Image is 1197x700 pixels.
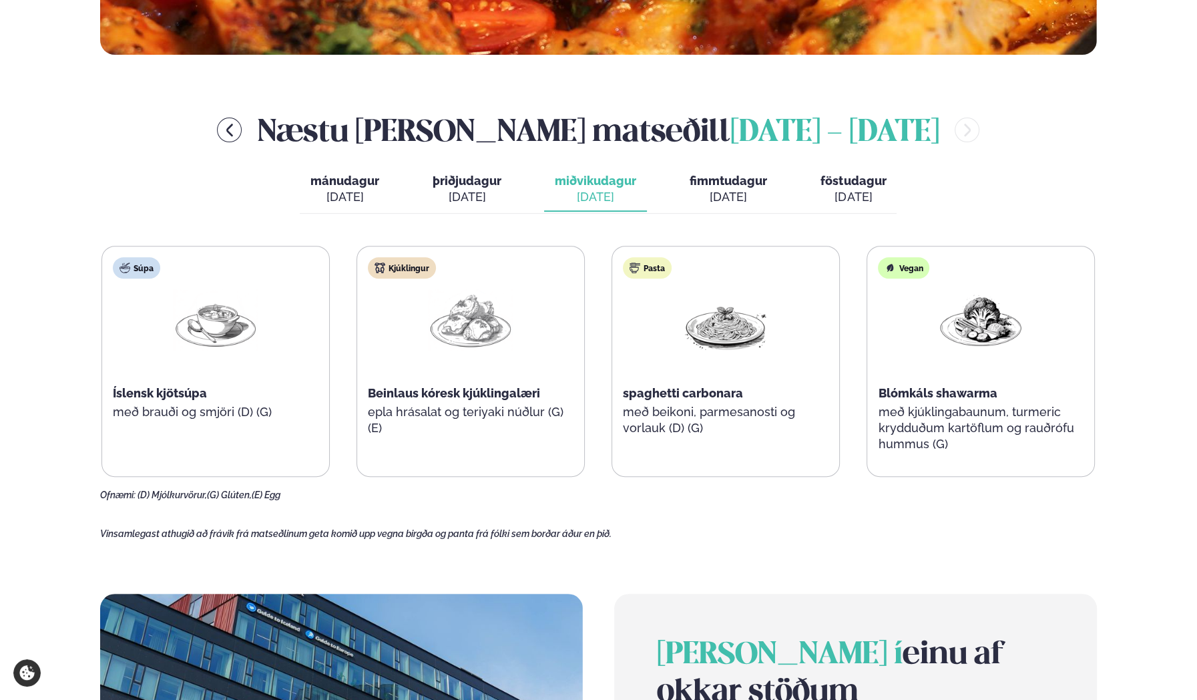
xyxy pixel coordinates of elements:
[955,118,979,142] button: menu-btn-right
[310,189,379,205] div: [DATE]
[252,490,280,500] span: (E) Egg
[878,386,997,400] span: Blómkáls shawarma
[428,289,513,351] img: Chicken-thighs.png
[433,189,501,205] div: [DATE]
[623,404,828,436] p: með beikoni, parmesanosti og vorlauk (D) (G)
[938,289,1023,351] img: Vegan.png
[730,118,939,148] span: [DATE] - [DATE]
[555,174,636,188] span: miðvikudagur
[13,659,41,687] a: Cookie settings
[878,257,929,279] div: Vegan
[368,386,540,400] span: Beinlaus kóresk kjúklingalæri
[885,262,895,273] img: Vegan.svg
[375,262,385,273] img: chicken.svg
[138,490,207,500] span: (D) Mjólkurvörur,
[555,189,636,205] div: [DATE]
[100,490,136,500] span: Ofnæmi:
[258,108,939,152] h2: Næstu [PERSON_NAME] matseðill
[623,386,743,400] span: spaghetti carbonara
[368,404,573,436] p: epla hrásalat og teriyaki núðlur (G) (E)
[544,168,647,212] button: miðvikudagur [DATE]
[113,257,160,279] div: Súpa
[630,262,640,273] img: pasta.svg
[368,257,436,279] div: Kjúklingur
[100,528,612,539] span: Vinsamlegast athugið að frávik frá matseðlinum geta komið upp vegna birgða og panta frá fólki sem...
[217,118,242,142] button: menu-btn-left
[623,257,672,279] div: Pasta
[679,168,778,212] button: fimmtudagur [DATE]
[113,404,318,420] p: með brauði og smjöri (D) (G)
[820,189,886,205] div: [DATE]
[119,262,130,273] img: soup.svg
[690,174,767,188] span: fimmtudagur
[683,289,768,351] img: Spagetti.png
[173,289,258,351] img: Soup.png
[207,490,252,500] span: (G) Glúten,
[878,404,1084,452] p: með kjúklingabaunum, turmeric krydduðum kartöflum og rauðrófu hummus (G)
[690,189,767,205] div: [DATE]
[810,168,897,212] button: föstudagur [DATE]
[657,641,903,670] span: [PERSON_NAME] í
[113,386,207,400] span: Íslensk kjötsúpa
[433,174,501,188] span: þriðjudagur
[820,174,886,188] span: föstudagur
[422,168,512,212] button: þriðjudagur [DATE]
[310,174,379,188] span: mánudagur
[300,168,390,212] button: mánudagur [DATE]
